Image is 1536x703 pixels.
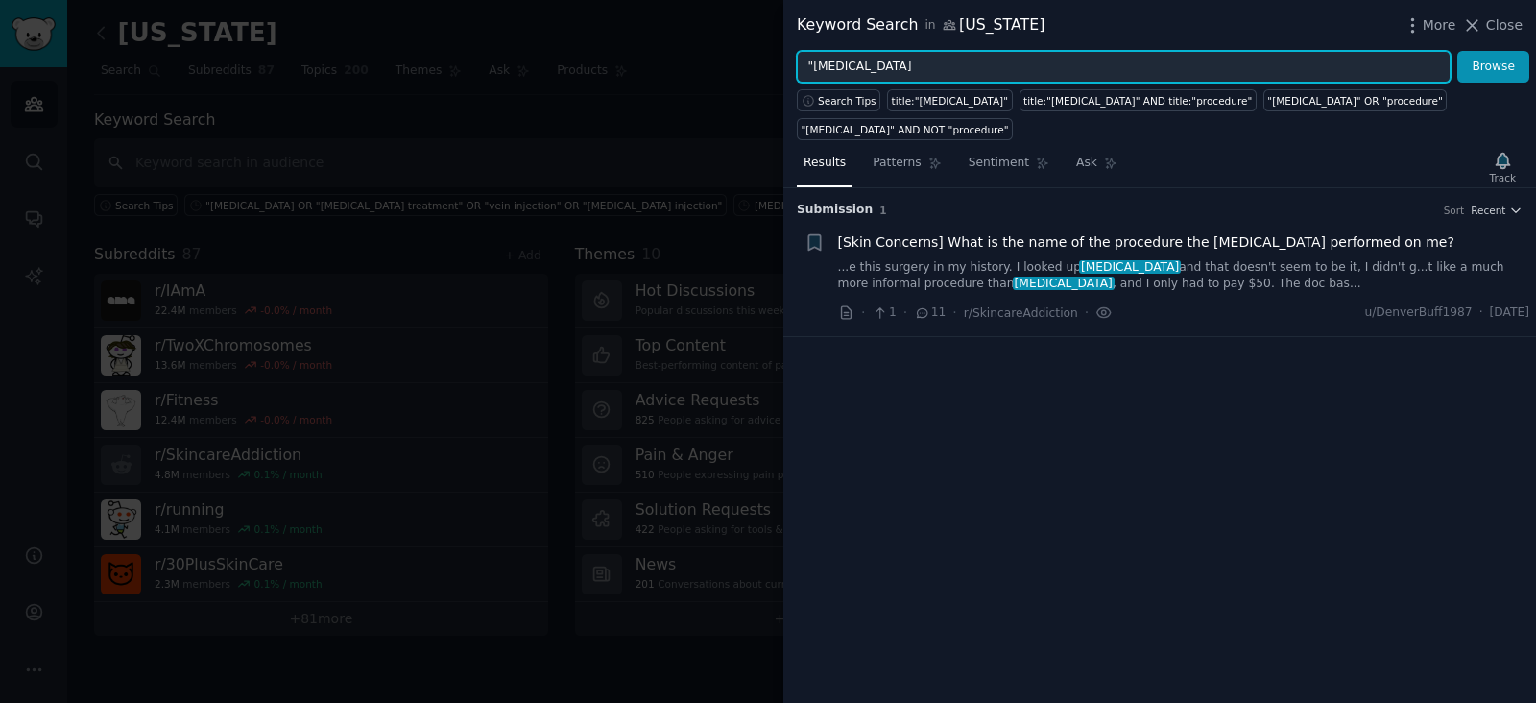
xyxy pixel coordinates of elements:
span: 1 [879,205,886,216]
span: u/DenverBuff1987 [1364,304,1472,322]
a: Results [797,148,852,187]
a: Patterns [866,148,948,187]
a: "[MEDICAL_DATA]" AND NOT "procedure" [797,118,1013,140]
input: Try a keyword related to your business [797,51,1451,84]
span: Submission [797,202,873,219]
div: "[MEDICAL_DATA]" AND NOT "procedure" [802,123,1009,136]
a: title:"[MEDICAL_DATA]" [887,89,1012,111]
span: [DATE] [1490,304,1529,322]
span: [MEDICAL_DATA] [1013,277,1115,290]
span: · [861,303,865,323]
div: Sort [1444,204,1465,217]
div: Keyword Search [US_STATE] [797,13,1044,37]
a: ...e this surgery in my history. I looked up[MEDICAL_DATA]and that doesn't seem to be it, I didn'... [838,259,1530,293]
a: "[MEDICAL_DATA]" OR "procedure" [1263,89,1448,111]
a: [Skin Concerns] What is the name of the procedure the [MEDICAL_DATA] performed on me? [838,232,1454,253]
a: title:"[MEDICAL_DATA]" AND title:"procedure" [1020,89,1257,111]
div: "[MEDICAL_DATA]" OR "procedure" [1267,94,1443,108]
span: Results [804,155,846,172]
span: 11 [914,304,946,322]
a: Ask [1069,148,1124,187]
span: · [1085,303,1089,323]
span: · [903,303,907,323]
div: title:"[MEDICAL_DATA]" AND title:"procedure" [1023,94,1252,108]
span: Close [1486,15,1523,36]
span: · [1479,304,1483,322]
span: Ask [1076,155,1097,172]
div: title:"[MEDICAL_DATA]" [892,94,1008,108]
span: Recent [1471,204,1505,217]
button: Close [1462,15,1523,36]
button: More [1403,15,1456,36]
span: Sentiment [969,155,1029,172]
button: Recent [1471,204,1523,217]
button: Search Tips [797,89,880,111]
span: [MEDICAL_DATA] [1079,260,1181,274]
span: r/SkincareAddiction [964,306,1078,320]
span: Search Tips [818,94,876,108]
span: Patterns [873,155,921,172]
button: Browse [1457,51,1529,84]
span: 1 [872,304,896,322]
span: More [1423,15,1456,36]
span: · [952,303,956,323]
span: in [924,17,935,35]
a: Sentiment [962,148,1056,187]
